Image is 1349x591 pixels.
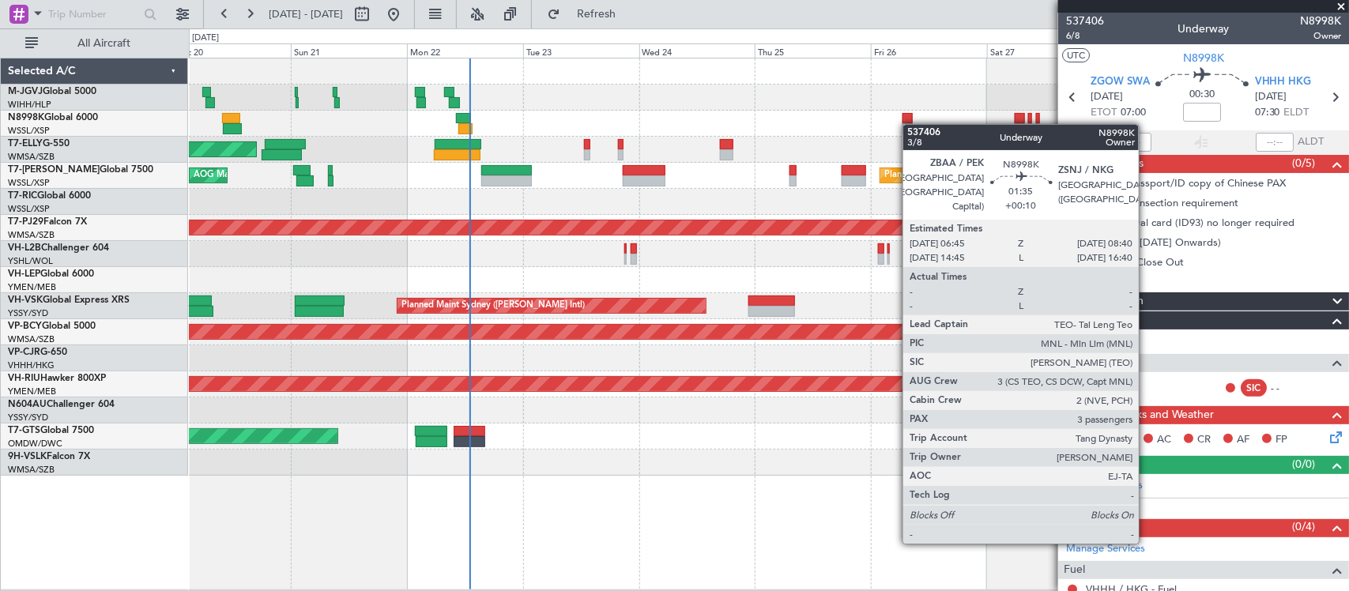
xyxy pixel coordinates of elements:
span: ETOT [1091,105,1117,121]
div: Underway [1178,21,1230,38]
span: Permits [1064,456,1101,474]
a: T7-ELLYG-550 [8,139,70,149]
span: AC [1157,432,1171,448]
div: SIC [1241,379,1267,397]
span: PM [1115,432,1131,448]
span: ALDT [1298,134,1324,150]
span: T7-RIC [8,191,37,201]
span: VP-CJR [8,348,40,357]
a: YSHL/WOL [8,255,53,267]
span: VH-RIU [8,374,40,383]
span: [DATE] - [DATE] [269,7,343,21]
a: VP-CJRG-650 [8,348,67,357]
input: --:-- [1113,133,1151,152]
div: HKG - Arrival card (ID93) no longer required [1086,216,1294,229]
a: WMSA/SZB [8,464,55,476]
a: VH-L2BChallenger 604 [8,243,109,253]
div: [DATE] [192,32,219,45]
a: WSSL/XSP [8,203,50,215]
div: Sat 20 [175,43,292,58]
div: Tue 23 [523,43,639,58]
div: AOG Maint [GEOGRAPHIC_DATA] (Seletar) [194,164,367,187]
div: Fri 26 [871,43,987,58]
div: Planned Maint [GEOGRAPHIC_DATA] (Seletar) [884,164,1070,187]
span: VH-L2B [8,243,41,253]
span: M-JGVJ [8,87,43,96]
a: T7-RICGlobal 6000 [8,191,91,201]
a: VH-LEPGlobal 6000 [8,269,94,279]
a: N8998KGlobal 6000 [8,113,98,122]
a: YSSY/SYD [8,412,48,423]
a: VHHH/HKG [8,359,55,371]
a: WMSA/SZB [8,333,55,345]
a: YSSY/SYD [8,307,48,319]
a: 9H-VSLKFalcon 7X [8,452,90,461]
span: T7-PJ29 [8,217,43,227]
span: 6/8 [1066,29,1104,43]
a: T7-GTSGlobal 7500 [8,426,94,435]
span: Refresh [563,9,630,20]
span: Fuel [1064,561,1085,579]
span: (0/0) [1292,456,1315,472]
span: Owner [1300,29,1341,43]
span: Leg Information [1064,292,1144,311]
span: N604AU [8,400,47,409]
a: M-JGVJGlobal 5000 [8,87,96,96]
span: VH-LEP [8,269,40,279]
a: VP-BCYGlobal 5000 [8,322,96,331]
span: Dispatch Checks and Weather [1064,406,1214,424]
div: - - [1271,381,1306,395]
button: Refresh [540,2,635,27]
a: Schedule Crew [1066,333,1135,349]
div: Forward Passport/ID copy of Chinese PAX [1086,176,1286,190]
a: VH-VSKGlobal Express XRS [8,295,130,305]
a: WSSL/XSP [8,177,50,189]
a: T7-[PERSON_NAME]Global 7500 [8,165,153,175]
span: ELDT [1284,105,1309,121]
span: (0/4) [1292,518,1315,535]
div: Thu 25 [755,43,871,58]
span: 00:30 [1189,87,1215,103]
div: PIC [1083,379,1109,397]
span: 07:00 [1121,105,1146,121]
span: Crew [1064,311,1091,329]
a: WSSL/XSP [8,125,50,137]
a: Manage Services [1066,541,1145,557]
button: All Aircraft [17,31,171,56]
div: HKG APIS ([DATE] Onwards) [1086,235,1221,249]
span: CR [1197,432,1211,448]
a: Manage Permits [1066,478,1143,494]
span: FP [1276,432,1287,448]
a: WMSA/SZB [8,229,55,241]
div: Planned Maint Sydney ([PERSON_NAME] Intl) [401,294,585,318]
span: N8998K [1183,50,1224,66]
a: YMEN/MEB [8,281,56,293]
div: - - [1113,381,1148,395]
a: T7-PJ29Falcon 7X [8,217,87,227]
div: Add new [1084,275,1341,288]
span: T7-GTS [8,426,40,435]
span: Dispatch To-Dos [1064,155,1144,173]
div: Sun 21 [291,43,407,58]
div: Wed 24 [639,43,756,58]
input: Trip Number [48,2,139,26]
span: Flight Crew [1064,354,1122,372]
span: VP-BCY [8,322,42,331]
span: N8998K [1300,13,1341,29]
div: Add new [1084,502,1341,515]
span: T7-[PERSON_NAME] [8,165,100,175]
button: UTC [1062,48,1090,62]
a: N604AUChallenger 604 [8,400,115,409]
div: Mon 22 [407,43,523,58]
span: 9H-VSLK [8,452,47,461]
span: VH-VSK [8,295,43,305]
div: Sat 27 [987,43,1103,58]
span: N8998K [8,113,44,122]
span: VHHH HKG [1255,74,1312,90]
span: All Aircraft [41,38,167,49]
span: 537406 [1066,13,1104,29]
span: (0/5) [1292,155,1315,171]
span: ATOT [1083,134,1110,150]
div: Aircraft disinsection requirement [1086,196,1238,209]
a: WMSA/SZB [8,151,55,163]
